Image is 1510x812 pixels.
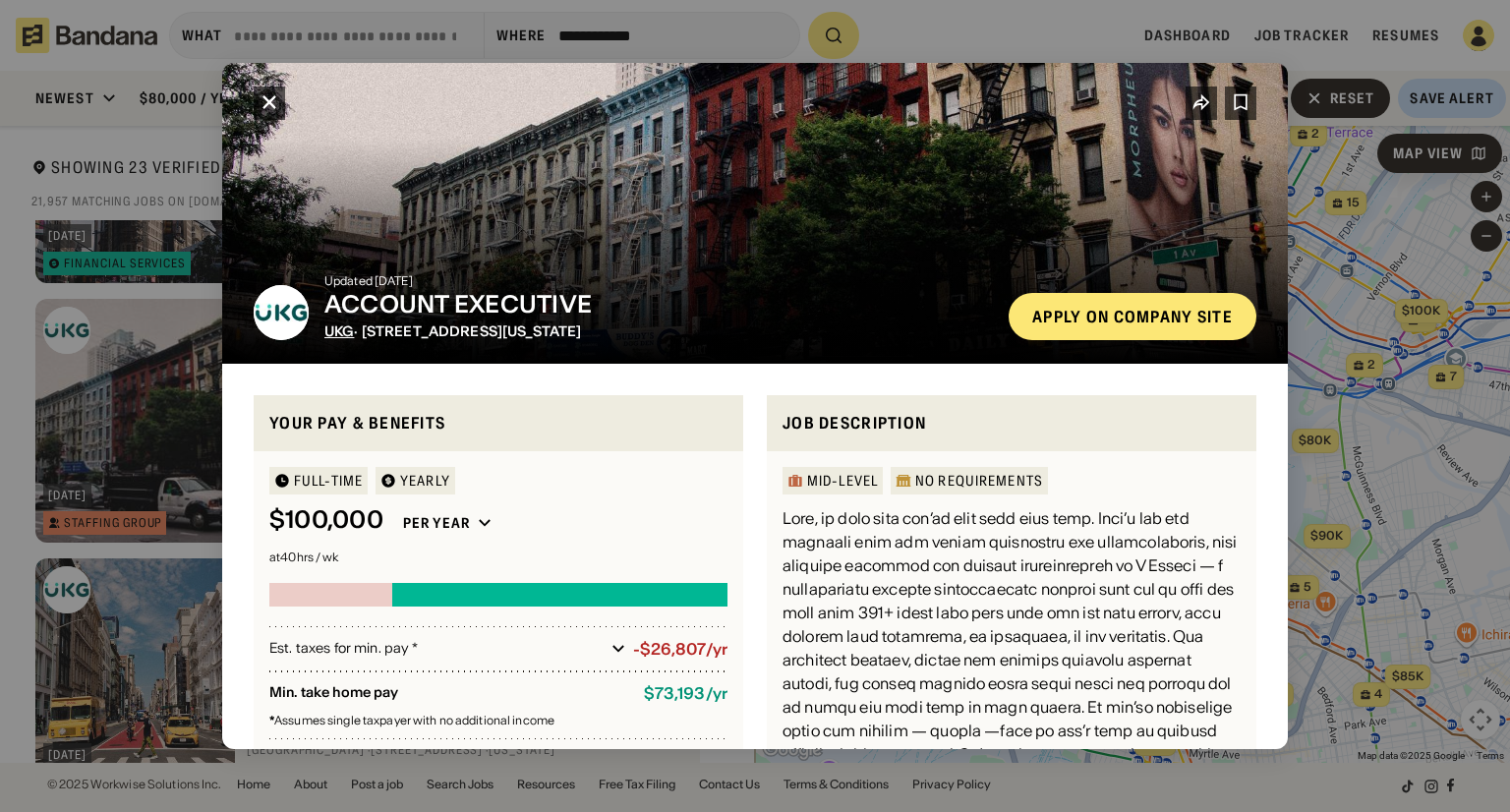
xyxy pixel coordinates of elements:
div: ACCOUNT EXECUTIVE [324,291,993,319]
img: UKG logo [254,285,309,340]
div: Min. take home pay [269,684,628,703]
div: Your pay & benefits [269,411,727,435]
div: Updated [DATE] [324,275,993,287]
div: Full-time [294,474,363,488]
div: $ 73,193 / yr [644,684,727,703]
div: Assumes single taxpayer with no additional income [269,715,727,726]
div: Apply on company site [1032,309,1233,324]
div: Est. taxes for min. pay * [269,639,604,659]
div: No Requirements [915,474,1043,488]
div: at 40 hrs / wk [269,551,727,563]
div: YEARLY [400,474,450,488]
div: · [STREET_ADDRESS][US_STATE] [324,323,993,340]
div: Per year [403,514,470,532]
span: UKG [324,322,354,340]
div: Job Description [783,411,1241,435]
div: $ 100,000 [269,506,383,535]
div: -$26,807/yr [633,640,727,659]
div: Mid-Level [807,474,878,488]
